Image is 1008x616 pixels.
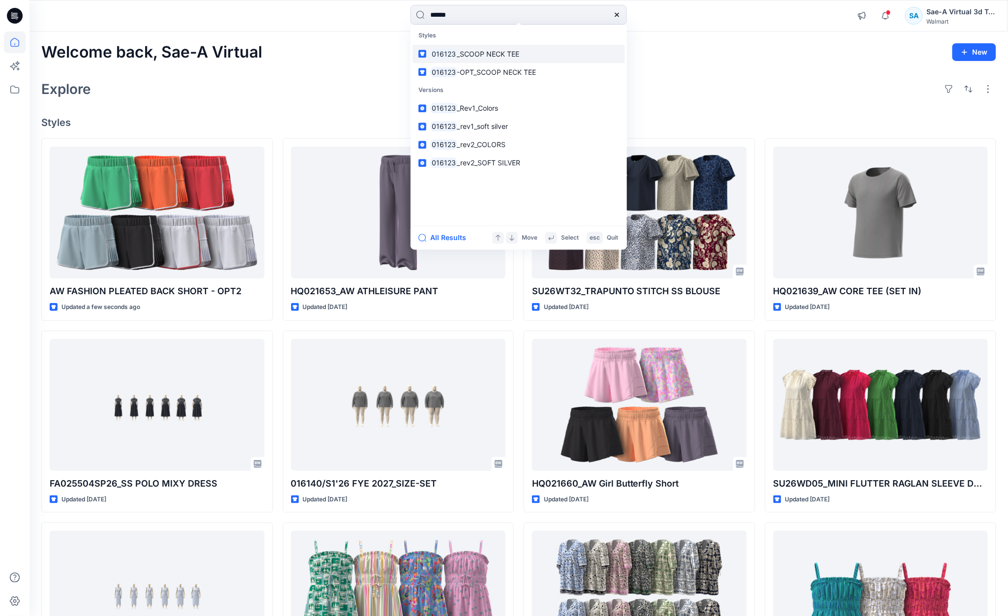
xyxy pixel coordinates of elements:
a: 016123_rev2_COLORS [413,136,625,154]
span: -OPT_SCOOP NECK TEE [457,68,536,76]
div: Sae-A Virtual 3d Team [927,6,996,18]
mark: 016123 [430,103,457,114]
p: Updated [DATE] [544,494,589,505]
a: HQ021653_AW ATHLEISURE PANT [291,147,506,278]
h2: Explore [41,81,91,97]
p: Quit [607,233,618,243]
a: 016140/S1'26 FYE 2027_SIZE-SET [291,339,506,471]
p: HQ021653_AW ATHLEISURE PANT [291,284,506,298]
mark: 016123 [430,139,457,151]
span: _rev1_soft silver [457,123,508,131]
p: Styles [413,27,625,45]
span: _Rev1_Colors [457,104,499,113]
a: 016123-OPT_SCOOP NECK TEE [413,63,625,81]
p: HQ021639_AW CORE TEE (SET IN) [773,284,988,298]
p: SU26WT32_TRAPUNTO STITCH SS BLOUSE [532,284,747,298]
p: FA025504SP26_SS POLO MIXY DRESS [50,477,265,491]
p: Updated [DATE] [303,302,348,312]
p: Updated a few seconds ago [61,302,140,312]
span: _rev2_COLORS [457,141,506,149]
a: 016123_Rev1_Colors [413,99,625,118]
a: SU26WT32_TRAPUNTO STITCH SS BLOUSE [532,147,747,278]
p: Updated [DATE] [303,494,348,505]
p: AW FASHION PLEATED BACK SHORT - OPT2 [50,284,265,298]
a: FA025504SP26_SS POLO MIXY DRESS [50,339,265,471]
h2: Welcome back, Sae-A Virtual [41,43,262,62]
p: Versions [413,81,625,99]
p: Updated [DATE] [785,302,830,312]
span: _rev2_SOFT SILVER [457,159,521,167]
a: HQ021639_AW CORE TEE (SET IN) [773,147,988,278]
mark: 016123 [430,121,457,132]
p: Updated [DATE] [785,494,830,505]
a: 016123_rev1_soft silver [413,118,625,136]
p: Updated [DATE] [61,494,106,505]
p: Move [522,233,537,243]
a: AW FASHION PLEATED BACK SHORT - OPT2 [50,147,265,278]
span: _SCOOP NECK TEE [457,50,520,58]
h4: Styles [41,117,996,128]
button: New [952,43,996,61]
div: Walmart [927,18,996,25]
div: SA [905,7,923,25]
p: 016140/S1'26 FYE 2027_SIZE-SET [291,477,506,491]
p: HQ021660_AW Girl Butterfly Short [532,477,747,491]
button: All Results [418,232,473,244]
a: SU26WD05_MINI FLUTTER RAGLAN SLEEVE DRESS [773,339,988,471]
p: esc [590,233,600,243]
p: SU26WD05_MINI FLUTTER RAGLAN SLEEVE DRESS [773,477,988,491]
p: Select [561,233,579,243]
a: HQ021660_AW Girl Butterfly Short [532,339,747,471]
p: Updated [DATE] [544,302,589,312]
mark: 016123 [430,48,457,60]
mark: 016123 [430,157,457,169]
a: 016123_rev2_SOFT SILVER [413,154,625,172]
mark: 016123 [430,66,457,78]
a: 016123_SCOOP NECK TEE [413,45,625,63]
